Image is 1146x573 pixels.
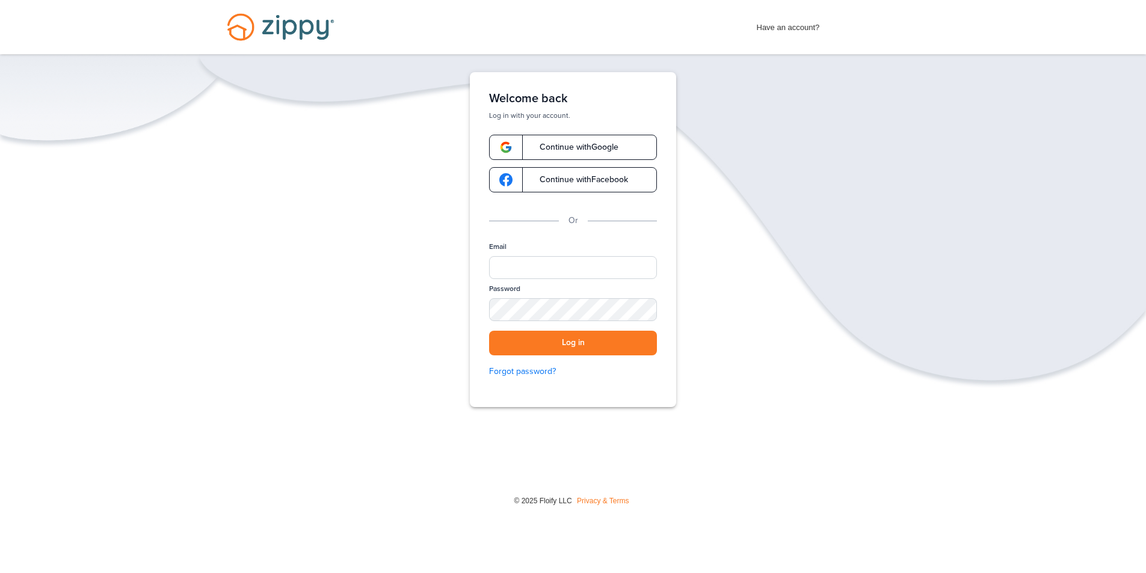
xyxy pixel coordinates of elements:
[499,173,513,186] img: google-logo
[499,141,513,154] img: google-logo
[489,111,657,120] p: Log in with your account.
[489,256,657,279] input: Email
[489,167,657,192] a: google-logoContinue withFacebook
[528,143,618,152] span: Continue with Google
[489,298,657,321] input: Password
[489,365,657,378] a: Forgot password?
[514,497,571,505] span: © 2025 Floify LLC
[568,214,578,227] p: Or
[489,284,520,294] label: Password
[757,15,820,34] span: Have an account?
[577,497,629,505] a: Privacy & Terms
[489,135,657,160] a: google-logoContinue withGoogle
[489,331,657,355] button: Log in
[489,242,507,252] label: Email
[528,176,628,184] span: Continue with Facebook
[489,91,657,106] h1: Welcome back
